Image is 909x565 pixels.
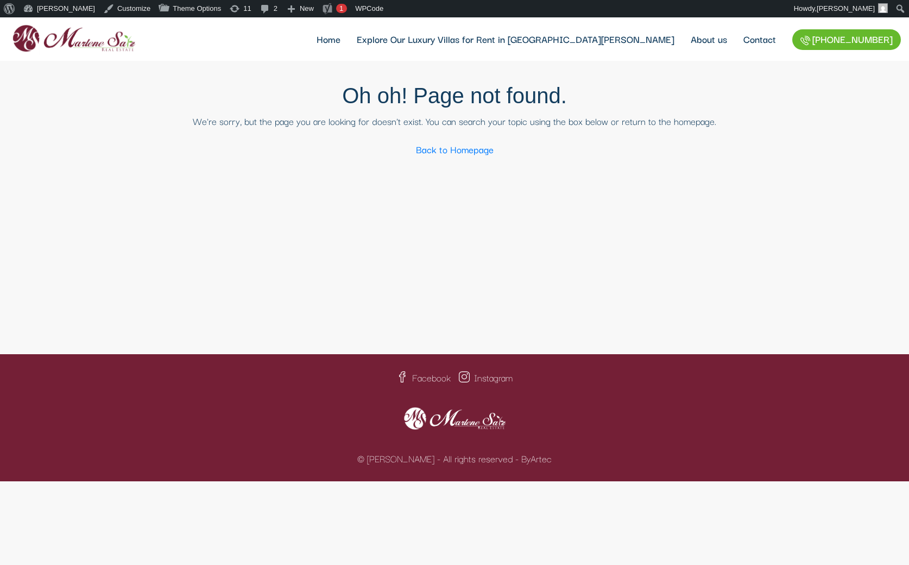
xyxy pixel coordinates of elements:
[134,113,775,129] p: We're sorry, but the page you are looking for doesn't exist. You can search your topic using the ...
[134,451,775,465] div: © [PERSON_NAME] - All rights reserved - By
[817,4,875,12] span: [PERSON_NAME]
[400,404,509,434] img: logo
[339,4,343,12] span: 1
[134,83,775,109] h1: Oh oh! Page not found.
[397,370,451,385] a: Facebook
[683,17,735,61] a: About us
[531,451,552,466] a: Artec
[308,17,349,61] a: Home
[792,29,901,50] a: [PHONE_NUMBER]
[407,138,502,161] a: Back to Homepage
[8,21,139,56] img: logo
[735,17,784,61] a: Contact
[349,17,683,61] a: Explore Our Luxury Villas for Rent in [GEOGRAPHIC_DATA][PERSON_NAME]
[459,370,513,385] a: Instagram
